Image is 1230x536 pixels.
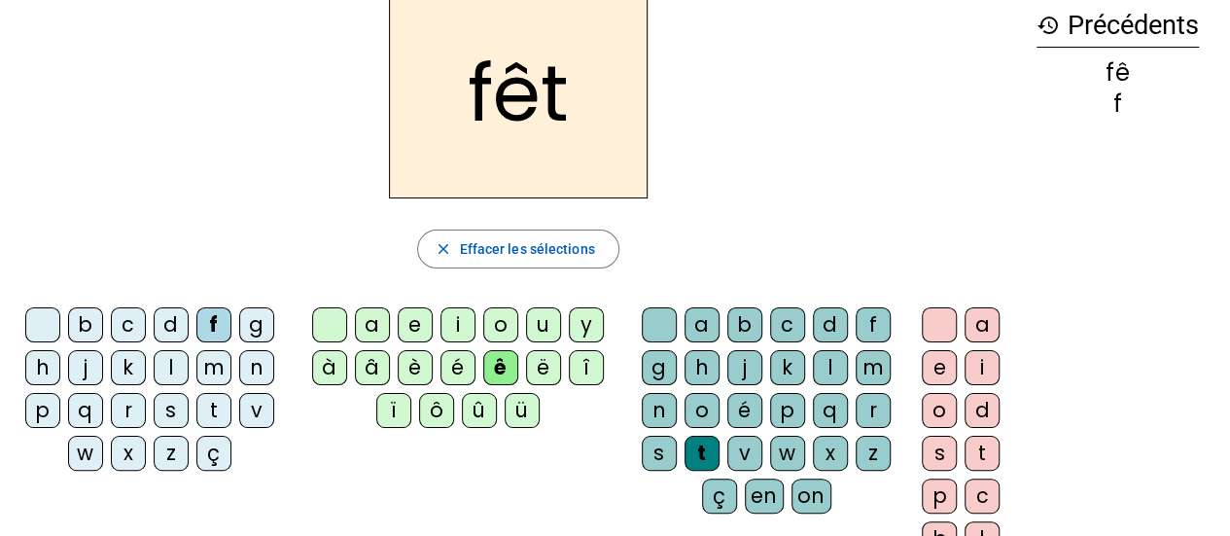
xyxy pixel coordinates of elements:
div: f [196,307,231,342]
button: Effacer les sélections [417,230,618,268]
div: k [770,350,805,385]
div: n [642,393,677,428]
div: f [1037,92,1199,116]
div: r [111,393,146,428]
div: z [856,436,891,471]
div: q [68,393,103,428]
div: p [770,393,805,428]
div: h [25,350,60,385]
div: n [239,350,274,385]
div: â [355,350,390,385]
div: y [569,307,604,342]
div: p [25,393,60,428]
div: t [685,436,720,471]
div: ç [702,479,737,514]
div: p [922,479,957,514]
div: on [791,479,831,514]
div: f [856,307,891,342]
div: û [462,393,497,428]
div: t [965,436,1000,471]
div: l [154,350,189,385]
div: o [483,307,518,342]
div: w [770,436,805,471]
div: m [856,350,891,385]
div: ç [196,436,231,471]
div: v [239,393,274,428]
div: ô [419,393,454,428]
div: ë [526,350,561,385]
div: é [440,350,475,385]
div: w [68,436,103,471]
div: m [196,350,231,385]
div: q [813,393,848,428]
div: en [745,479,784,514]
div: d [154,307,189,342]
div: o [685,393,720,428]
div: j [727,350,762,385]
div: s [922,436,957,471]
div: é [727,393,762,428]
span: Effacer les sélections [459,237,594,261]
div: a [685,307,720,342]
div: z [154,436,189,471]
div: l [813,350,848,385]
div: g [239,307,274,342]
div: x [813,436,848,471]
div: s [642,436,677,471]
div: r [856,393,891,428]
div: d [813,307,848,342]
div: a [355,307,390,342]
div: c [111,307,146,342]
div: fê [1037,61,1199,85]
div: x [111,436,146,471]
div: a [965,307,1000,342]
div: o [922,393,957,428]
div: g [642,350,677,385]
div: s [154,393,189,428]
div: î [569,350,604,385]
div: i [440,307,475,342]
mat-icon: history [1037,14,1060,37]
h3: Précédents [1037,4,1199,48]
div: k [111,350,146,385]
div: c [770,307,805,342]
div: è [398,350,433,385]
div: ê [483,350,518,385]
div: b [727,307,762,342]
div: ï [376,393,411,428]
div: à [312,350,347,385]
div: i [965,350,1000,385]
div: ü [505,393,540,428]
div: v [727,436,762,471]
div: e [922,350,957,385]
div: h [685,350,720,385]
div: c [965,479,1000,514]
div: u [526,307,561,342]
mat-icon: close [434,240,451,258]
div: e [398,307,433,342]
div: t [196,393,231,428]
div: d [965,393,1000,428]
div: j [68,350,103,385]
div: b [68,307,103,342]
